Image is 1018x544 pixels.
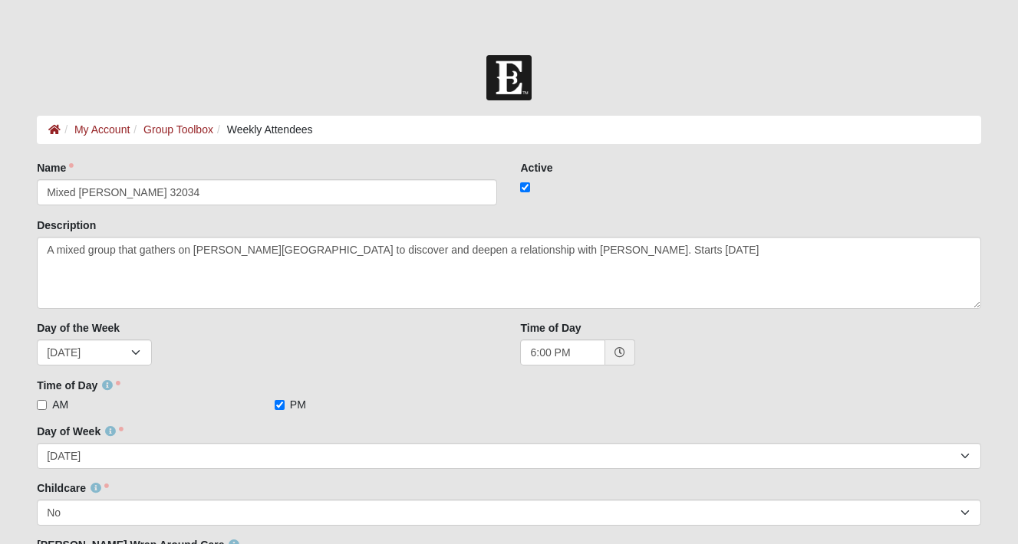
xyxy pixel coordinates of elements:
li: Weekly Attendees [213,122,313,138]
textarea: A mixed group that gathers on [PERSON_NAME][GEOGRAPHIC_DATA] to discover and deepen a relationshi... [37,237,981,309]
label: Name [37,160,74,175]
label: Time of Day [520,320,581,336]
label: Active [520,160,552,175]
label: Day of the Week [37,320,120,336]
label: Time of Day [37,378,120,393]
img: Church of Eleven22 Logo [486,55,532,100]
label: Description [37,218,96,233]
label: Day of Week [37,424,124,439]
input: PM [275,400,285,410]
input: AM [37,400,47,410]
span: AM [52,397,68,412]
a: My Account [74,123,130,136]
label: Childcare [37,480,109,496]
a: Group Toolbox [143,123,213,136]
span: PM [290,397,306,412]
